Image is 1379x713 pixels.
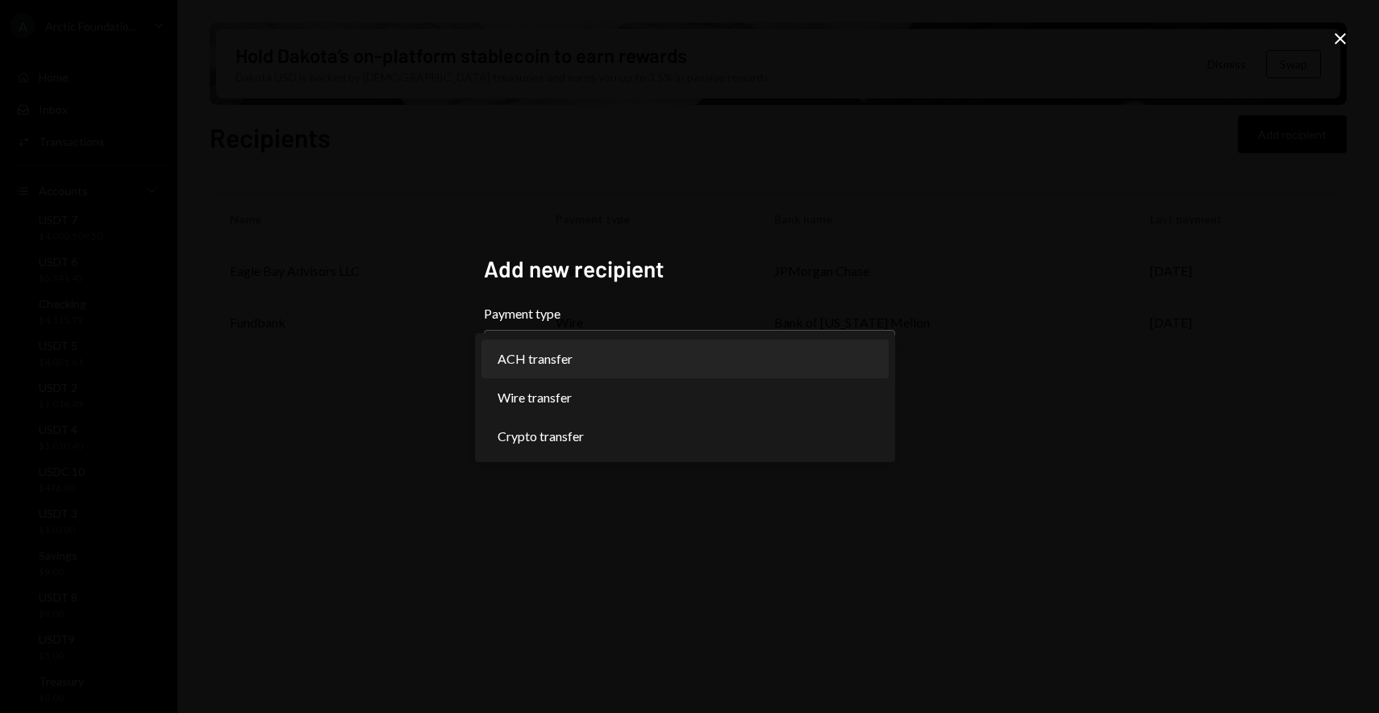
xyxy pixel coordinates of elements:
span: Wire transfer [498,388,572,407]
button: Payment type [484,330,895,375]
span: Crypto transfer [498,427,584,446]
span: ACH transfer [498,349,573,369]
h2: Add new recipient [484,253,895,285]
label: Payment type [484,304,895,323]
